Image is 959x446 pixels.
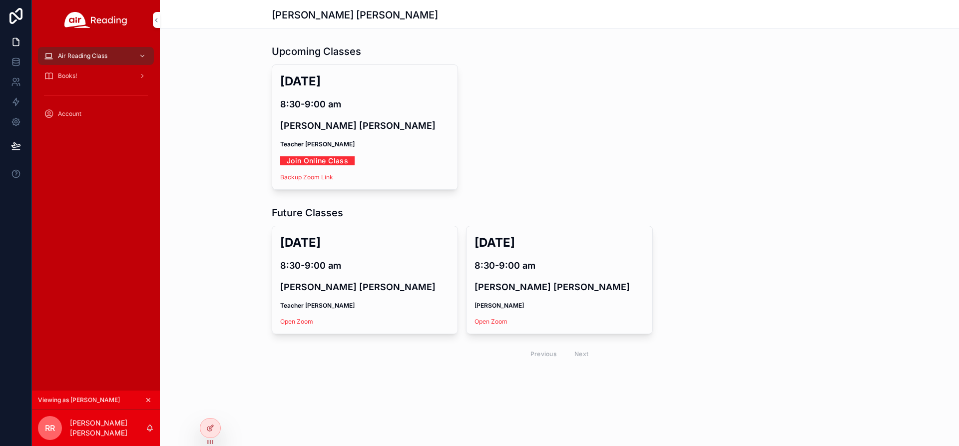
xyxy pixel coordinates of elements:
[38,396,120,404] span: Viewing as [PERSON_NAME]
[475,234,644,251] h2: [DATE]
[58,52,107,60] span: Air Reading Class
[280,119,450,132] h4: [PERSON_NAME] [PERSON_NAME]
[38,105,154,123] a: Account
[64,12,127,28] img: App logo
[475,280,644,294] h4: [PERSON_NAME] [PERSON_NAME]
[280,234,450,251] h2: [DATE]
[280,73,450,89] h2: [DATE]
[32,40,160,136] div: scrollable content
[272,44,361,58] h1: Upcoming Classes
[280,318,313,325] a: Open Zoom
[272,8,438,22] h1: [PERSON_NAME] [PERSON_NAME]
[45,422,55,434] span: RR
[280,302,355,309] strong: Teacher [PERSON_NAME]
[280,153,355,168] a: Join Online Class
[475,302,524,309] strong: [PERSON_NAME]
[70,418,146,438] p: [PERSON_NAME] [PERSON_NAME]
[475,259,644,272] h4: 8:30-9:00 am
[58,110,81,118] span: Account
[280,140,355,148] strong: Teacher [PERSON_NAME]
[58,72,77,80] span: Books!
[280,280,450,294] h4: [PERSON_NAME] [PERSON_NAME]
[272,206,343,220] h1: Future Classes
[475,318,507,325] a: Open Zoom
[38,47,154,65] a: Air Reading Class
[38,67,154,85] a: Books!
[280,173,333,181] a: Backup Zoom Link
[280,97,450,111] h4: 8:30-9:00 am
[280,259,450,272] h4: 8:30-9:00 am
